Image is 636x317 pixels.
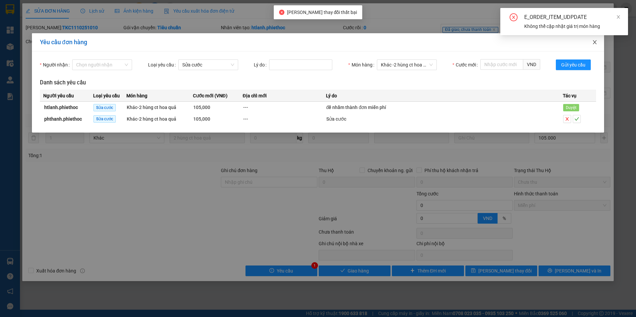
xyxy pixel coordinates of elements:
[287,10,357,15] span: [PERSON_NAME] thay đổi thất bại
[193,92,228,99] span: Cước mới (VNĐ)
[137,105,176,110] span: - 2 hùng ct hoa quả
[616,15,621,19] span: close
[326,116,346,122] span: Sửa cước
[243,116,248,122] span: ---
[563,92,576,99] span: Tác vụ
[126,92,147,99] span: Món hàng
[193,105,210,110] span: 105,000
[510,13,518,23] span: close-circle
[137,116,176,122] span: - 2 hùng ct hoa quả
[326,105,387,110] span: để nhầm thành đơn miễn phí
[585,33,604,52] button: Close
[452,59,480,70] label: Cước mới
[524,23,620,30] div: Không thể cập nhật giá trị món hàng
[93,104,116,111] span: Sửa cước
[44,105,78,110] strong: htlanh.phiethoc
[40,59,72,70] label: Người nhận
[480,59,523,70] input: Cước mới
[148,59,178,70] label: Loại yêu cầu
[326,92,337,99] span: Lý do
[524,13,620,21] div: E_ORDER_ITEM_UDPDATE
[279,10,284,15] span: close-circle
[43,92,74,99] span: Người yêu cầu
[561,61,585,68] span: Gửi yêu cầu
[393,62,431,67] span: - 2 hùng ct hoa quả
[254,59,269,70] label: Lý do
[573,117,580,121] span: check
[563,117,571,121] span: close
[193,116,210,122] span: 105,000
[93,115,116,123] span: Sửa cước
[348,59,377,70] label: Món hàng
[573,115,581,123] button: check
[40,39,596,46] div: Yêu cầu đơn hàng
[243,105,248,110] span: ---
[76,60,123,70] input: Người nhận
[592,40,597,45] span: close
[563,104,579,111] span: Duyệt
[93,92,120,99] span: Loại yêu cầu
[182,60,234,70] span: Sửa cước
[563,115,571,123] button: close
[44,116,82,122] strong: phthanh.phiethoc
[381,60,433,70] span: Khác
[243,92,267,99] span: Địa chỉ mới
[523,59,540,70] span: VND
[127,105,176,110] span: Khác
[269,59,332,70] input: Lý do
[556,59,591,70] button: Gửi yêu cầu
[127,116,176,122] span: Khác
[40,78,596,87] h3: Danh sách yêu cầu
